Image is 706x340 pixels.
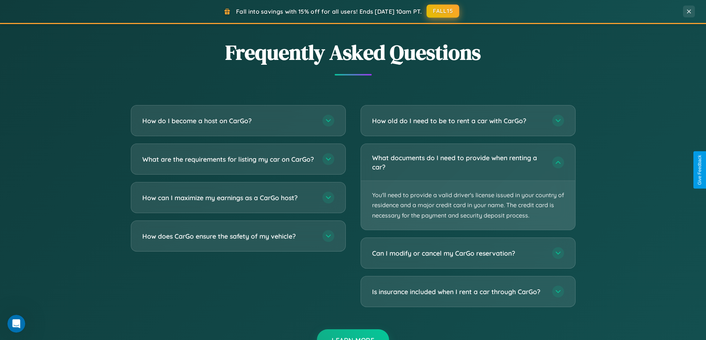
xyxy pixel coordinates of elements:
h3: Is insurance included when I rent a car through CarGo? [372,287,545,296]
h3: What documents do I need to provide when renting a car? [372,153,545,171]
h3: How do I become a host on CarGo? [142,116,315,125]
h3: How old do I need to be to rent a car with CarGo? [372,116,545,125]
h2: Frequently Asked Questions [131,38,576,67]
p: You'll need to provide a valid driver's license issued in your country of residence and a major c... [361,181,575,230]
iframe: Intercom live chat [7,315,25,333]
div: Give Feedback [697,155,702,185]
h3: What are the requirements for listing my car on CarGo? [142,155,315,164]
span: Fall into savings with 15% off for all users! Ends [DATE] 10am PT. [236,8,422,15]
h3: Can I modify or cancel my CarGo reservation? [372,249,545,258]
button: FALL15 [427,4,459,18]
h3: How does CarGo ensure the safety of my vehicle? [142,232,315,241]
h3: How can I maximize my earnings as a CarGo host? [142,193,315,202]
